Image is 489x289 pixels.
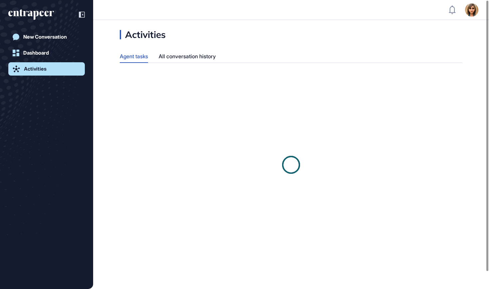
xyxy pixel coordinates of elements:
[8,30,85,44] a: New Conversation
[120,30,166,39] div: Activities
[8,9,54,20] div: entrapeer-logo
[465,3,478,17] img: user-avatar
[8,62,85,76] a: Activities
[8,46,85,60] a: Dashboard
[24,66,47,72] div: Activities
[159,50,216,63] div: All conversation history
[23,34,67,40] div: New Conversation
[23,50,49,56] div: Dashboard
[120,50,148,62] div: Agent tasks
